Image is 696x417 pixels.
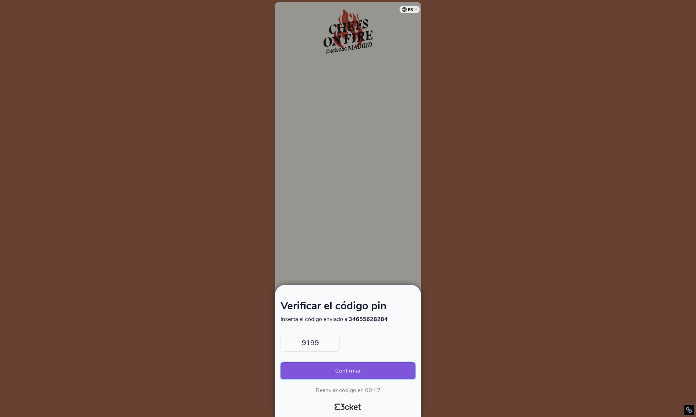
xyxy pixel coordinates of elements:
button: Confirmar [281,362,415,379]
h1: Verificar el código pin [281,301,415,315]
p: Inserta el código enviado al [281,315,415,323]
div: 00:47 [365,386,381,394]
span: Reenviar código en [316,386,364,394]
strong: 34655628284 [349,315,388,323]
div: Restore Info Box &#10;&#10;NoFollow Info:&#10; META-Robots NoFollow: &#09;true&#10; META-Robots N... [686,407,692,413]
